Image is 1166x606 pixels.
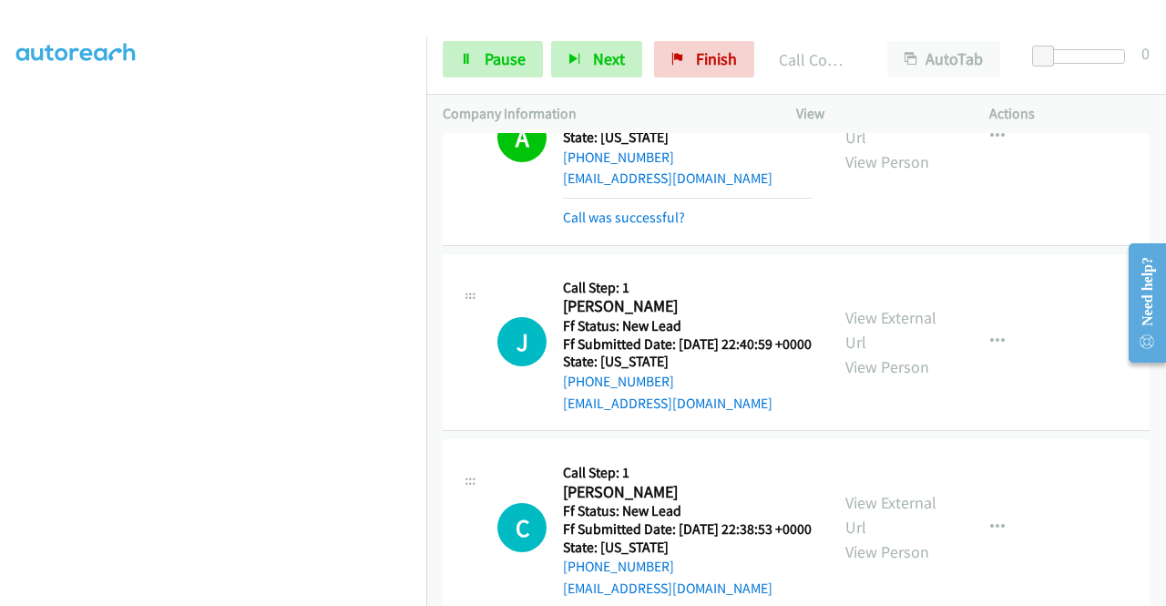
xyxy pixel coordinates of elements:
[563,502,812,520] h5: Ff Status: New Lead
[563,296,812,317] h2: [PERSON_NAME]
[563,279,812,297] h5: Call Step: 1
[497,317,547,366] h1: J
[551,41,642,77] button: Next
[563,464,812,482] h5: Call Step: 1
[563,395,772,412] a: [EMAIL_ADDRESS][DOMAIN_NAME]
[593,48,625,69] span: Next
[563,317,812,335] h5: Ff Status: New Lead
[563,520,812,539] h5: Ff Submitted Date: [DATE] 22:38:53 +0000
[563,482,812,503] h2: [PERSON_NAME]
[845,492,936,538] a: View External Url
[845,307,936,353] a: View External Url
[563,558,674,575] a: [PHONE_NUMBER]
[497,113,547,162] h1: A
[779,47,854,72] p: Call Completed
[563,149,674,166] a: [PHONE_NUMBER]
[1114,231,1166,375] iframe: Resource Center
[563,209,685,226] a: Call was successful?
[1141,41,1150,66] div: 0
[563,335,812,354] h5: Ff Submitted Date: [DATE] 22:40:59 +0000
[563,580,772,597] a: [EMAIL_ADDRESS][DOMAIN_NAME]
[497,503,547,552] h1: C
[845,151,929,172] a: View Person
[887,41,1000,77] button: AutoTab
[563,353,812,371] h5: State: [US_STATE]
[443,41,543,77] a: Pause
[845,356,929,377] a: View Person
[796,103,956,125] p: View
[497,503,547,552] div: The call is yet to be attempted
[443,103,763,125] p: Company Information
[989,103,1150,125] p: Actions
[845,541,929,562] a: View Person
[563,373,674,390] a: [PHONE_NUMBER]
[563,128,812,147] h5: State: [US_STATE]
[696,48,737,69] span: Finish
[485,48,526,69] span: Pause
[563,169,772,187] a: [EMAIL_ADDRESS][DOMAIN_NAME]
[497,317,547,366] div: The call is yet to be attempted
[1041,49,1125,64] div: Delay between calls (in seconds)
[654,41,754,77] a: Finish
[563,539,812,557] h5: State: [US_STATE]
